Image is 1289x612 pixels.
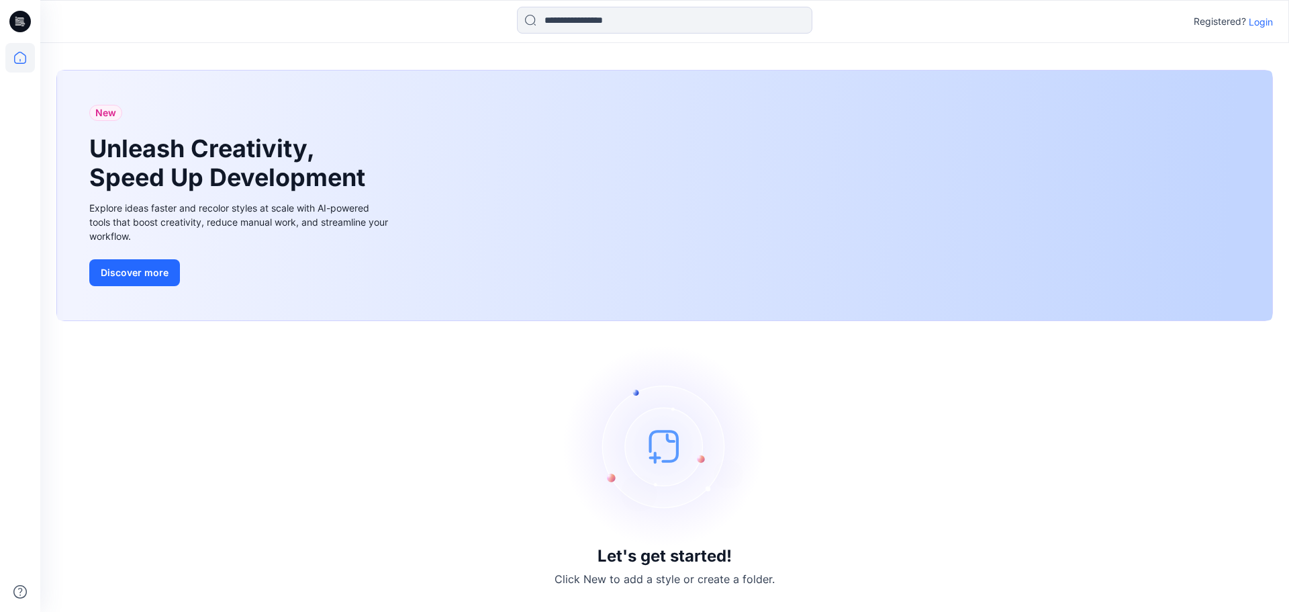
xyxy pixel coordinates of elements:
h3: Let's get started! [598,547,732,566]
p: Registered? [1194,13,1246,30]
h1: Unleash Creativity, Speed Up Development [89,134,371,192]
a: Discover more [89,259,391,286]
p: Click New to add a style or create a folder. [555,571,775,587]
img: empty-state-image.svg [564,345,765,547]
div: Explore ideas faster and recolor styles at scale with AI-powered tools that boost creativity, red... [89,201,391,243]
span: New [95,105,116,121]
button: Discover more [89,259,180,286]
p: Login [1249,15,1273,29]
